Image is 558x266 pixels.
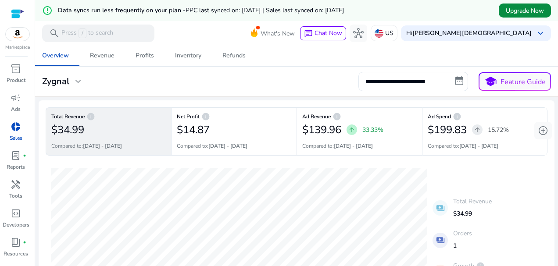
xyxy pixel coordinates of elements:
[433,200,448,216] mat-icon: payments
[362,125,383,135] p: 33.33%
[353,28,364,39] span: hub
[11,92,21,103] span: campaign
[302,116,417,117] h6: Ad Revenue
[6,28,29,41] img: amazon.svg
[11,150,21,161] span: lab_profile
[42,5,53,16] mat-icon: error_outline
[51,116,166,117] h6: Total Revenue
[10,134,22,142] p: Sales
[11,237,21,248] span: book_4
[51,124,84,136] h2: $34.99
[315,29,342,37] span: Chat Now
[222,53,246,59] div: Refunds
[42,76,69,87] h3: Zygnal
[412,29,532,37] b: [PERSON_NAME][DEMOGRAPHIC_DATA]
[49,28,60,39] span: search
[433,233,448,248] mat-icon: payments
[453,112,461,121] span: info
[535,28,546,39] span: keyboard_arrow_down
[11,64,21,74] span: inventory_2
[23,154,26,157] span: fiber_manual_record
[428,116,542,117] h6: Ad Spend
[506,6,544,15] span: Upgrade Now
[23,241,26,244] span: fiber_manual_record
[73,76,83,87] span: expand_more
[90,53,114,59] div: Revenue
[5,44,30,51] p: Marketplace
[4,250,28,258] p: Resources
[201,112,210,121] span: info
[11,208,21,219] span: code_blocks
[428,124,467,136] h2: $199.83
[61,28,113,38] p: Press to search
[534,122,552,139] button: add_circle
[58,7,344,14] h5: Data syncs run less frequently on your plan -
[86,112,95,121] span: info
[453,241,472,250] p: 1
[334,142,373,149] b: [DATE] - [DATE]
[501,77,546,87] p: Feature Guide
[385,25,393,41] p: US
[261,26,295,41] span: What's New
[186,6,344,14] span: PPC last synced on: [DATE] | Sales last synced on: [DATE]
[538,125,548,136] span: add_circle
[479,72,551,91] button: schoolFeature Guide
[3,221,29,229] p: Developers
[51,142,122,150] p: Compared to:
[453,229,472,238] p: Orders
[177,124,210,136] h2: $14.87
[333,112,341,121] span: info
[175,53,201,59] div: Inventory
[350,25,367,42] button: hub
[11,179,21,190] span: handyman
[11,105,21,113] p: Ads
[428,142,498,150] p: Compared to:
[453,209,492,218] p: $34.99
[348,126,355,133] span: arrow_upward
[406,30,532,36] p: Hi
[79,28,86,38] span: /
[300,26,346,40] button: chatChat Now
[474,126,481,133] span: arrow_upward
[7,163,25,171] p: Reports
[177,116,291,117] h6: Net Profit
[302,142,373,150] p: Compared to:
[453,197,492,206] p: Total Revenue
[488,125,509,135] p: 15.72%
[208,142,247,149] b: [DATE] - [DATE]
[7,76,25,84] p: Product
[484,75,497,88] span: school
[9,192,22,200] p: Tools
[302,124,341,136] h2: $139.96
[459,142,498,149] b: [DATE] - [DATE]
[42,53,69,59] div: Overview
[83,142,122,149] b: [DATE] - [DATE]
[499,4,551,18] button: Upgrade Now
[11,121,21,132] span: donut_small
[375,29,383,38] img: us.svg
[136,53,154,59] div: Profits
[304,29,313,38] span: chat
[177,142,247,150] p: Compared to:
